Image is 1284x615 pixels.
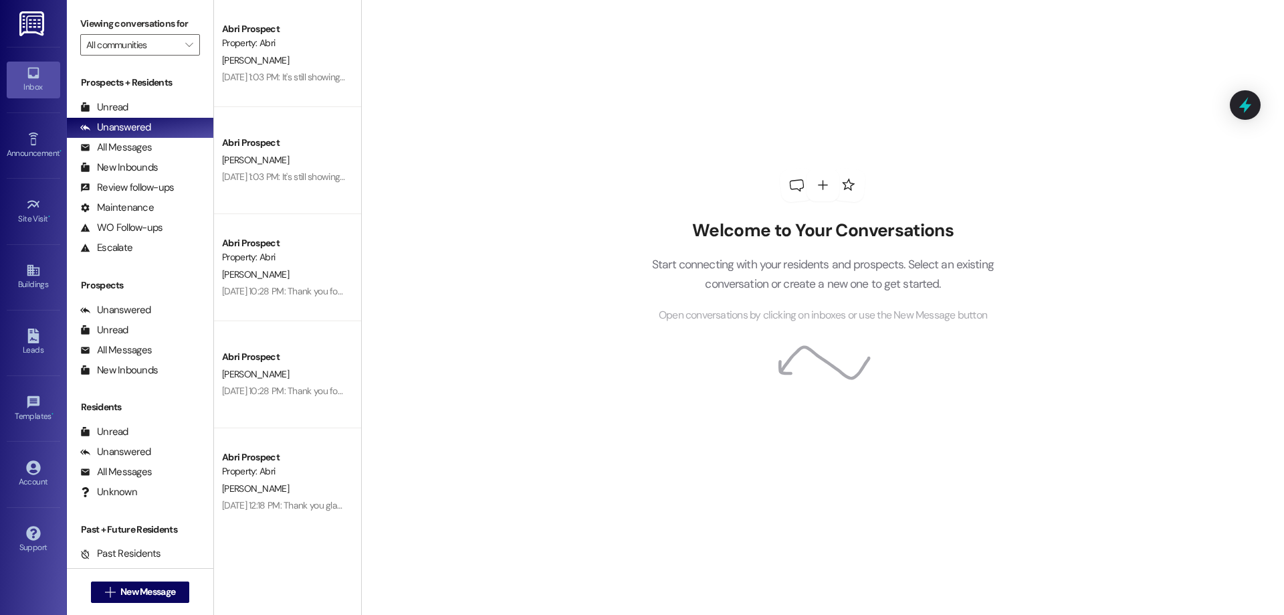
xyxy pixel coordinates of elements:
label: Viewing conversations for [80,13,200,34]
a: Support [7,522,60,558]
span: [PERSON_NAME] [222,154,289,166]
div: All Messages [80,465,152,479]
div: Abri Prospect [222,450,346,464]
div: Escalate [80,241,132,255]
a: Templates • [7,391,60,427]
a: Leads [7,325,60,361]
a: Account [7,456,60,493]
div: Prospects + Residents [67,76,213,90]
div: Unanswered [80,303,151,317]
div: Prospects [67,278,213,292]
div: [DATE] 12:18 PM: Thank you glad to pay that [222,499,388,511]
span: Open conversations by clicking on inboxes or use the New Message button [659,307,987,324]
div: Past + Future Residents [67,523,213,537]
div: Unread [80,425,128,439]
img: ResiDesk Logo [19,11,47,36]
div: Property: Abri [222,464,346,478]
input: All communities [86,34,179,56]
i:  [185,39,193,50]
div: Residents [67,400,213,414]
span: • [51,410,53,419]
div: Review follow-ups [80,181,174,195]
span: [PERSON_NAME] [222,482,289,495]
div: [DATE] 10:28 PM: Thank you for letting me know! I just payed it! [222,385,461,397]
button: New Message [91,582,190,603]
div: All Messages [80,141,152,155]
div: Maintenance [80,201,154,215]
div: [DATE] 10:28 PM: Thank you for letting me know! I just payed it! [222,285,461,297]
h2: Welcome to Your Conversations [631,220,1014,242]
div: Property: Abri [222,250,346,264]
span: [PERSON_NAME] [222,268,289,280]
div: New Inbounds [80,363,158,377]
a: Site Visit • [7,193,60,230]
span: New Message [120,585,175,599]
div: Unanswered [80,120,151,135]
div: Abri Prospect [222,22,346,36]
a: Inbox [7,62,60,98]
div: Unread [80,323,128,337]
div: [DATE] 1:03 PM: It's still showing 380 for rent. [222,171,391,183]
div: WO Follow-ups [80,221,163,235]
div: [DATE] 1:03 PM: It's still showing 380 for rent. [222,71,391,83]
div: Unknown [80,485,137,499]
div: Unread [80,100,128,114]
div: Property: Abri [222,36,346,50]
div: Abri Prospect [222,236,346,250]
span: [PERSON_NAME] [222,54,289,66]
span: • [48,212,50,222]
span: • [60,147,62,156]
i:  [105,587,115,598]
div: Past Residents [80,547,161,561]
a: Buildings [7,259,60,295]
span: [PERSON_NAME] [222,368,289,380]
div: Unanswered [80,445,151,459]
div: New Inbounds [80,161,158,175]
div: All Messages [80,343,152,357]
p: Start connecting with your residents and prospects. Select an existing conversation or create a n... [631,255,1014,293]
div: Abri Prospect [222,350,346,364]
div: Abri Prospect [222,136,346,150]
